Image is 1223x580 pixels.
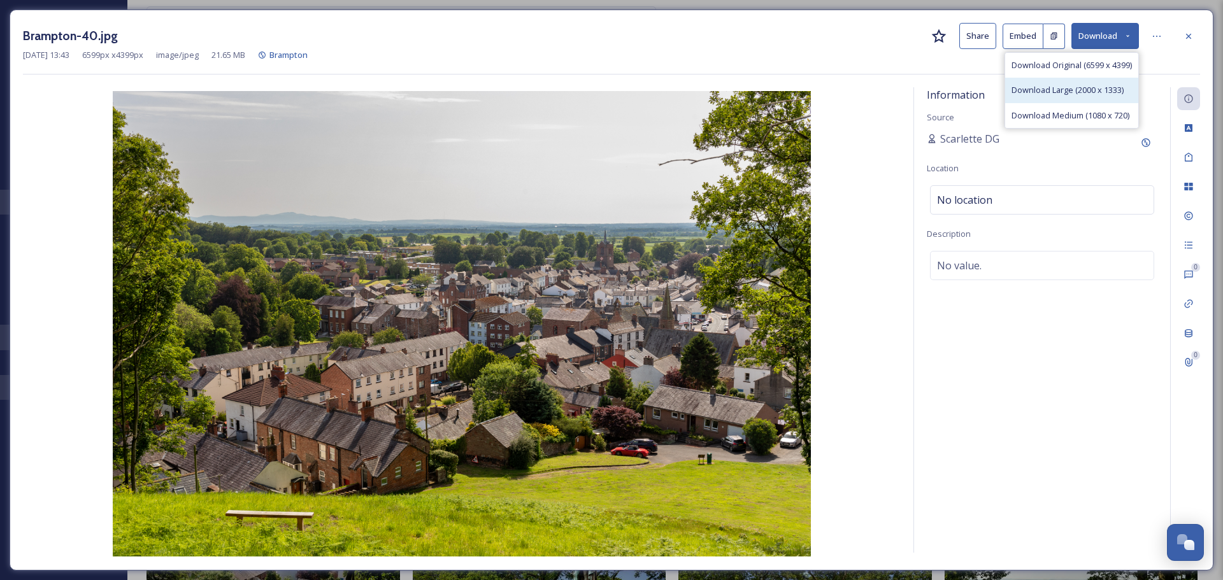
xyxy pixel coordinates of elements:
span: Brampton [269,49,308,60]
span: Information [927,88,985,102]
button: Share [959,23,996,49]
button: Open Chat [1167,524,1204,561]
span: Source [927,111,954,123]
span: Download Large (2000 x 1333) [1012,84,1124,96]
button: Download [1071,23,1139,49]
span: image/jpeg [156,49,199,61]
span: 21.65 MB [211,49,245,61]
span: Download Original (6599 x 4399) [1012,59,1132,71]
span: [DATE] 13:43 [23,49,69,61]
span: Download Medium (1080 x 720) [1012,110,1129,122]
img: Brampton-40.jpg [23,91,901,556]
span: Scarlette DG [940,131,999,146]
div: 0 [1191,351,1200,360]
span: Location [927,162,959,174]
span: Description [927,228,971,239]
h3: Brampton-40.jpg [23,27,118,45]
span: No value. [937,258,982,273]
button: Embed [1003,24,1043,49]
div: 0 [1191,263,1200,272]
span: No location [937,192,992,208]
span: 6599 px x 4399 px [82,49,143,61]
